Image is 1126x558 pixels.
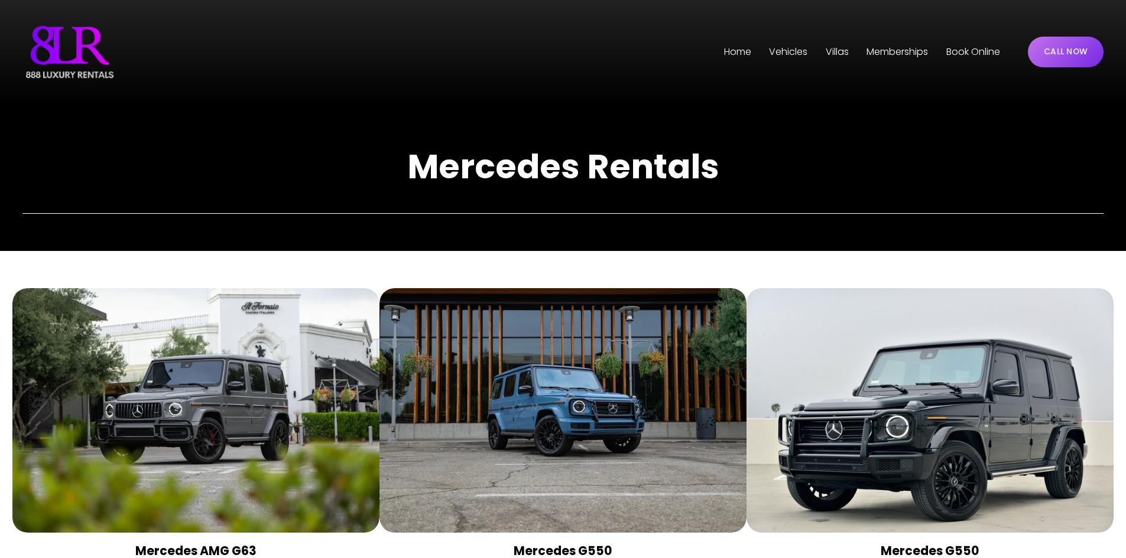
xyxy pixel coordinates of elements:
a: folder dropdown [826,43,849,61]
a: Home [724,43,751,61]
strong: Mercedes Rentals [407,143,719,190]
img: Luxury Car &amp; Home Rentals For Every Occasion [22,22,117,81]
span: Villas [826,44,849,61]
a: CALL NOW [1028,37,1104,67]
a: Memberships [867,43,928,61]
span: Vehicles [769,44,807,61]
a: folder dropdown [769,43,807,61]
a: Book Online [946,43,1000,61]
